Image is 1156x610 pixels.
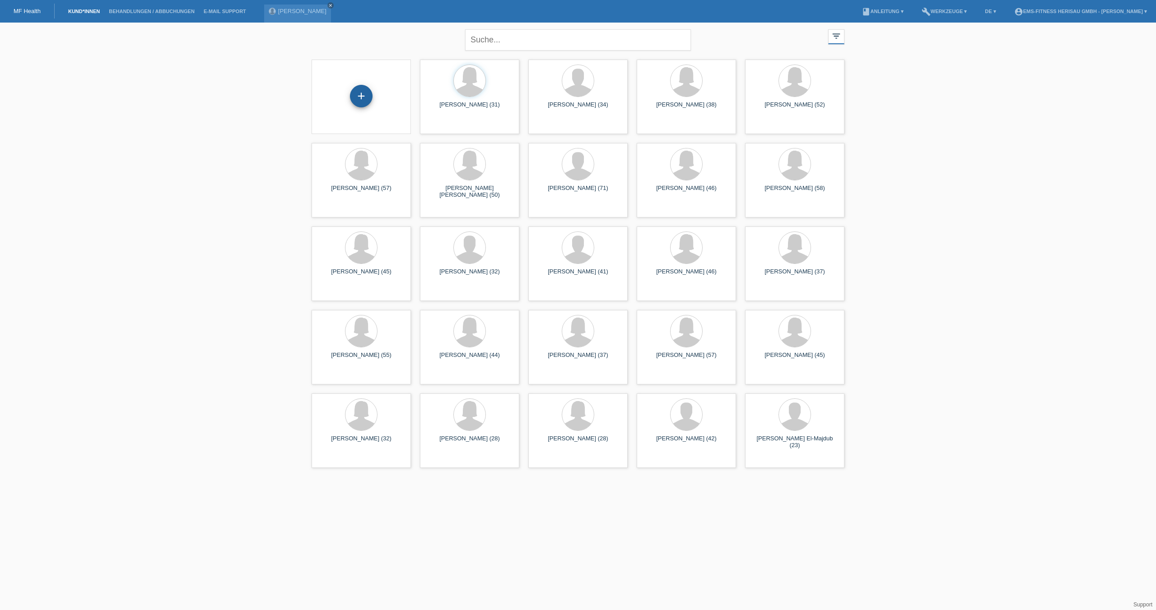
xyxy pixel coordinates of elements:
[319,268,404,282] div: [PERSON_NAME] (45)
[328,3,333,8] i: close
[14,8,41,14] a: MF Health
[319,185,404,199] div: [PERSON_NAME] (57)
[1014,7,1023,16] i: account_circle
[350,88,372,104] div: Kund*in hinzufügen
[644,435,729,449] div: [PERSON_NAME] (42)
[644,268,729,282] div: [PERSON_NAME] (46)
[427,351,512,366] div: [PERSON_NAME] (44)
[917,9,972,14] a: buildWerkzeuge ▾
[1010,9,1151,14] a: account_circleEMS-Fitness Herisau GmbH - [PERSON_NAME] ▾
[1133,601,1152,608] a: Support
[319,435,404,449] div: [PERSON_NAME] (32)
[536,435,620,449] div: [PERSON_NAME] (28)
[922,7,931,16] i: build
[862,7,871,16] i: book
[199,9,251,14] a: E-Mail Support
[752,351,837,366] div: [PERSON_NAME] (45)
[465,29,691,51] input: Suche...
[427,435,512,449] div: [PERSON_NAME] (28)
[980,9,1000,14] a: DE ▾
[536,185,620,199] div: [PERSON_NAME] (71)
[857,9,908,14] a: bookAnleitung ▾
[427,268,512,282] div: [PERSON_NAME] (32)
[644,351,729,366] div: [PERSON_NAME] (57)
[644,101,729,116] div: [PERSON_NAME] (38)
[536,351,620,366] div: [PERSON_NAME] (37)
[327,2,334,9] a: close
[319,351,404,366] div: [PERSON_NAME] (55)
[752,435,837,449] div: [PERSON_NAME] El-Majdub (23)
[64,9,104,14] a: Kund*innen
[752,268,837,282] div: [PERSON_NAME] (37)
[427,185,512,199] div: [PERSON_NAME] [PERSON_NAME] (50)
[104,9,199,14] a: Behandlungen / Abbuchungen
[278,8,326,14] a: [PERSON_NAME]
[831,31,841,41] i: filter_list
[752,185,837,199] div: [PERSON_NAME] (58)
[752,101,837,116] div: [PERSON_NAME] (52)
[536,101,620,116] div: [PERSON_NAME] (34)
[427,101,512,116] div: [PERSON_NAME] (31)
[644,185,729,199] div: [PERSON_NAME] (46)
[536,268,620,282] div: [PERSON_NAME] (41)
